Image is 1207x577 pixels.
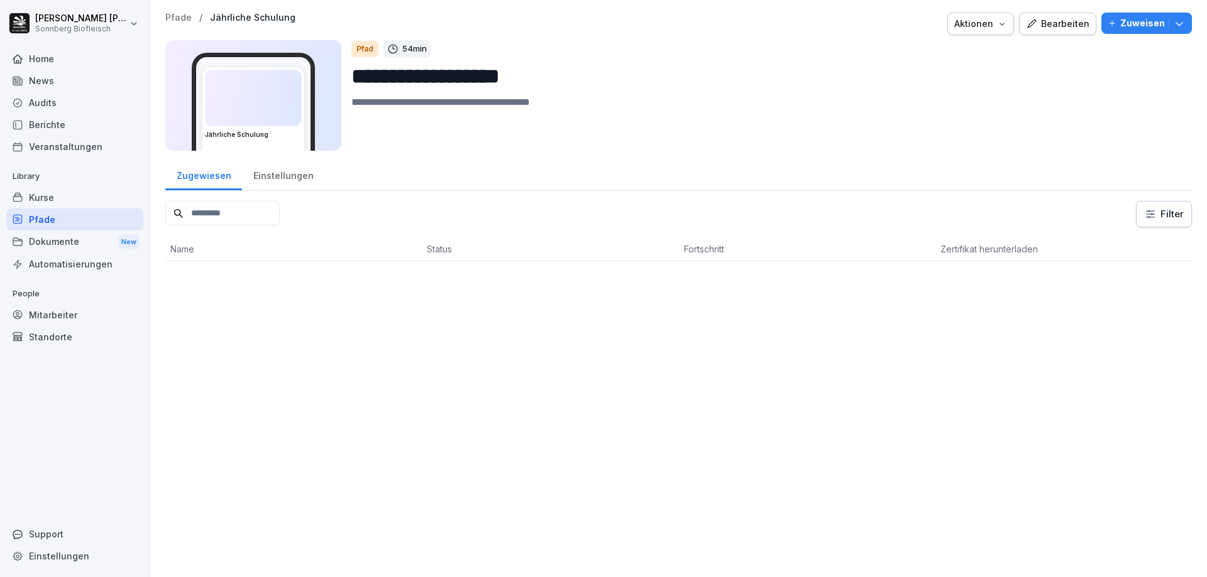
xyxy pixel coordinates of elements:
a: DokumenteNew [6,230,143,254]
a: Einstellungen [6,545,143,567]
div: Bearbeiten [1026,17,1089,31]
div: Pfad [351,41,378,57]
p: Zuweisen [1120,16,1165,30]
button: Bearbeiten [1019,13,1096,35]
a: News [6,70,143,92]
a: Automatisierungen [6,253,143,275]
div: Aktionen [954,17,1007,31]
button: Filter [1137,202,1191,227]
a: Veranstaltungen [6,136,143,158]
button: Aktionen [947,13,1014,35]
a: Jährliche Schulung [210,13,295,23]
div: Support [6,523,143,545]
a: Einstellungen [242,158,324,190]
th: Fortschritt [679,237,935,261]
a: Zugewiesen [165,158,242,190]
th: Name [165,237,422,261]
a: Pfade [165,13,192,23]
a: Home [6,48,143,70]
div: Dokumente [6,230,143,254]
a: Pfade [6,208,143,230]
div: New [118,235,140,249]
h3: Jährliche Schulung [205,130,302,139]
a: Mitarbeiter [6,304,143,326]
div: Filter [1144,208,1184,220]
p: People [6,284,143,304]
p: 54 min [402,43,427,55]
button: Zuweisen [1101,13,1192,34]
p: Library [6,166,143,186]
p: Sonnberg Biofleisch [35,24,127,33]
p: / [199,13,202,23]
a: Audits [6,92,143,114]
a: Standorte [6,326,143,348]
a: Kurse [6,186,143,208]
a: Berichte [6,114,143,136]
th: Zertifikat herunterladen [935,237,1192,261]
th: Status [422,237,678,261]
p: [PERSON_NAME] [PERSON_NAME] [35,13,127,24]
